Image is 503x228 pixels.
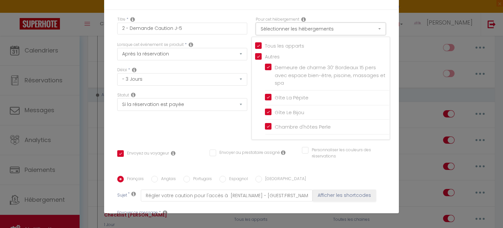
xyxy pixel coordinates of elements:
i: Message [163,210,167,215]
i: Event Occur [189,42,193,47]
i: Envoyer au prestataire si il est assigné [281,150,286,155]
label: [GEOGRAPHIC_DATA] [262,176,306,183]
label: Délai [117,67,127,73]
span: Gîte Le Bijou [275,109,304,116]
i: Subject [131,191,136,197]
label: Titre [117,16,125,23]
label: Français [124,176,144,183]
i: This Rental [301,17,306,22]
button: Sélectionner les hébergements [256,23,386,35]
i: Title [130,17,135,22]
label: Statut [117,92,129,98]
label: Anglais [158,176,176,183]
label: Espagnol [226,176,248,183]
span: Gîte La Pépite [275,94,308,101]
label: Envoyer ce message [117,210,158,216]
span: Demeure de charme 30’ Bordeaux 15 pers avec espace bien-être, piscine, massages et spa [275,64,385,86]
label: Portugais [190,176,212,183]
i: Booking status [131,92,136,97]
i: Envoyer au voyageur [171,151,176,156]
button: Afficher les shortcodes [313,190,376,201]
label: Sujet [117,192,127,199]
label: Pour cet hébergement [256,16,299,23]
i: Action Time [132,67,137,73]
button: Ouvrir le widget de chat LiveChat [5,3,25,22]
label: Lorsque cet événement se produit [117,42,184,48]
